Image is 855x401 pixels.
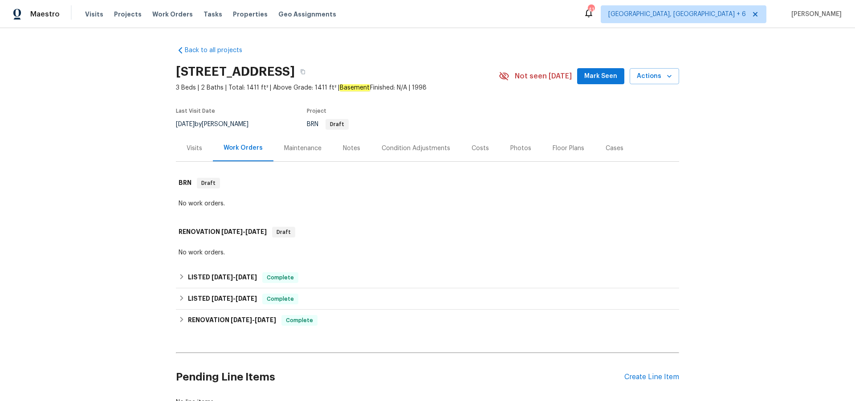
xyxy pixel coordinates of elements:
div: RENOVATION [DATE]-[DATE]Draft [176,218,679,246]
span: Projects [114,10,142,19]
button: Actions [630,68,679,85]
span: 3 Beds | 2 Baths | Total: 1411 ft² | Above Grade: 1411 ft² | Finished: N/A | 1998 [176,83,499,92]
span: [DATE] [255,317,276,323]
span: Geo Assignments [278,10,336,19]
span: - [212,295,257,302]
a: Back to all projects [176,46,261,55]
div: by [PERSON_NAME] [176,119,259,130]
div: RENOVATION [DATE]-[DATE]Complete [176,310,679,331]
div: BRN Draft [176,169,679,197]
span: Complete [263,273,297,282]
h6: RENOVATION [179,227,267,237]
div: LISTED [DATE]-[DATE]Complete [176,267,679,288]
span: [GEOGRAPHIC_DATA], [GEOGRAPHIC_DATA] + 6 [608,10,746,19]
span: - [221,229,267,235]
div: Visits [187,144,202,153]
div: Notes [343,144,360,153]
span: [PERSON_NAME] [788,10,842,19]
span: Work Orders [152,10,193,19]
div: Work Orders [224,143,263,152]
span: Mark Seen [584,71,617,82]
div: LISTED [DATE]-[DATE]Complete [176,288,679,310]
span: Draft [326,122,348,127]
span: Draft [198,179,219,188]
div: No work orders. [179,199,676,208]
h6: LISTED [188,294,257,304]
h6: LISTED [188,272,257,283]
span: [DATE] [245,229,267,235]
button: Mark Seen [577,68,624,85]
h2: Pending Line Items [176,356,624,398]
span: [DATE] [212,274,233,280]
h6: RENOVATION [188,315,276,326]
span: Complete [263,295,297,303]
span: Tasks [204,11,222,17]
div: Condition Adjustments [382,144,450,153]
span: [DATE] [176,121,195,127]
span: Visits [85,10,103,19]
span: Last Visit Date [176,108,215,114]
span: BRN [307,121,349,127]
span: Project [307,108,326,114]
div: Create Line Item [624,373,679,381]
span: Properties [233,10,268,19]
span: [DATE] [236,295,257,302]
button: Copy Address [295,64,311,80]
h6: BRN [179,178,191,188]
em: Basement [339,84,370,91]
div: Costs [472,144,489,153]
span: [DATE] [236,274,257,280]
span: Not seen [DATE] [515,72,572,81]
span: Actions [637,71,672,82]
span: Complete [282,316,317,325]
span: [DATE] [221,229,243,235]
div: Photos [510,144,531,153]
div: Floor Plans [553,144,584,153]
h2: [STREET_ADDRESS] [176,67,295,76]
span: [DATE] [212,295,233,302]
span: Draft [273,228,294,237]
span: - [231,317,276,323]
div: No work orders. [179,248,676,257]
span: [DATE] [231,317,252,323]
span: Maestro [30,10,60,19]
div: 41 [588,5,594,14]
span: - [212,274,257,280]
div: Cases [606,144,623,153]
div: Maintenance [284,144,322,153]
